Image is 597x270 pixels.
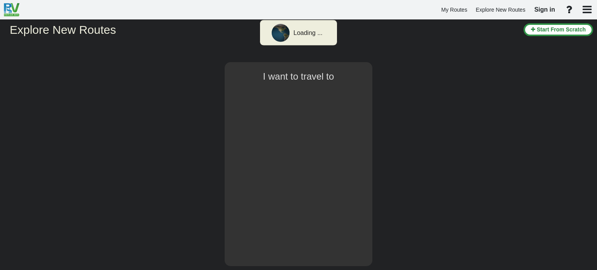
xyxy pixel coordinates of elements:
[293,29,323,38] div: Loading ...
[441,7,467,13] span: My Routes
[531,2,559,18] a: Sign in
[524,23,593,36] button: Start From Scratch
[476,7,525,13] span: Explore New Routes
[263,71,334,82] span: I want to travel to
[534,6,555,13] span: Sign in
[438,2,471,17] a: My Routes
[10,23,518,36] h2: Explore New Routes
[537,26,586,33] span: Start From Scratch
[4,3,19,16] img: RvPlanetLogo.png
[472,2,529,17] a: Explore New Routes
